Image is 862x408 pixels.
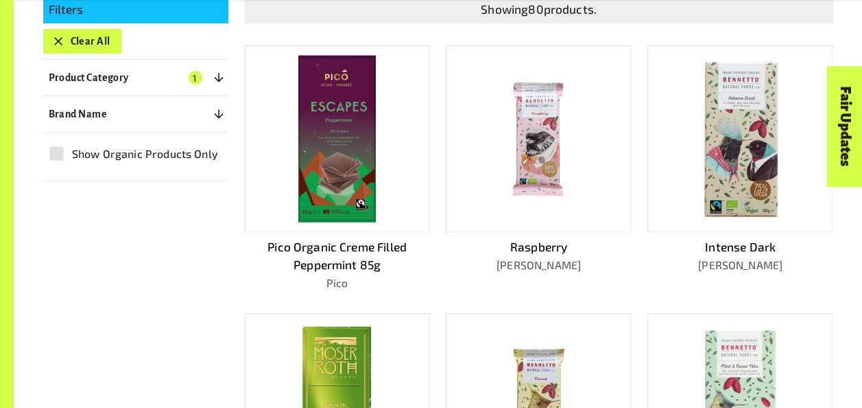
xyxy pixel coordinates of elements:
[189,71,202,84] span: 1
[446,45,631,291] a: Raspberry[PERSON_NAME]
[446,257,631,273] p: [PERSON_NAME]
[647,257,833,273] p: [PERSON_NAME]
[647,45,833,291] a: Intense Dark[PERSON_NAME]
[72,146,218,162] span: Show Organic Products Only
[43,29,121,54] button: Clear All
[49,69,129,86] p: Product Category
[43,102,228,126] button: Brand Name
[446,238,631,256] p: Raspberry
[245,45,430,291] a: Pico Organic Creme Filled Peppermint 85gPico
[647,238,833,256] p: Intense Dark
[245,275,430,291] p: Pico
[43,65,228,90] button: Product Category
[49,106,108,122] p: Brand Name
[245,238,430,273] p: Pico Organic Creme Filled Peppermint 85g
